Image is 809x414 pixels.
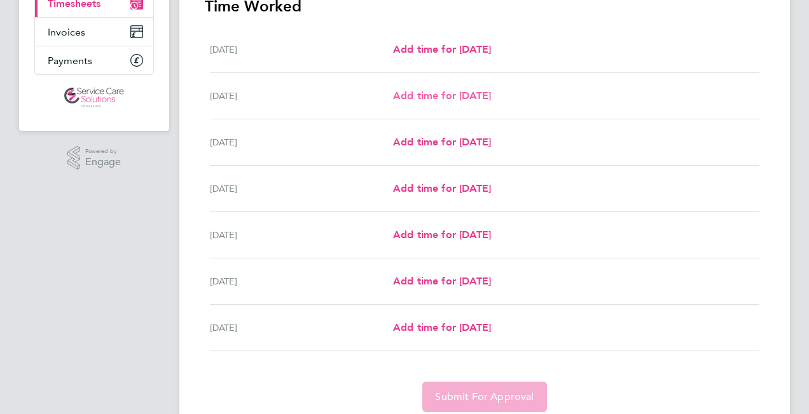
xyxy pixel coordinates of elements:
[210,227,393,243] div: [DATE]
[35,18,153,46] a: Invoices
[210,135,393,150] div: [DATE]
[393,90,491,102] span: Add time for [DATE]
[210,88,393,103] div: [DATE]
[48,55,92,67] span: Payments
[48,26,85,38] span: Invoices
[35,46,153,74] a: Payments
[210,320,393,335] div: [DATE]
[393,135,491,150] a: Add time for [DATE]
[210,42,393,57] div: [DATE]
[393,275,491,287] span: Add time for [DATE]
[393,181,491,196] a: Add time for [DATE]
[85,157,121,168] span: Engage
[393,274,491,289] a: Add time for [DATE]
[64,88,124,108] img: servicecare-logo-retina.png
[67,146,121,170] a: Powered byEngage
[393,321,491,333] span: Add time for [DATE]
[34,88,154,108] a: Go to home page
[393,182,491,194] span: Add time for [DATE]
[210,181,393,196] div: [DATE]
[393,227,491,243] a: Add time for [DATE]
[210,274,393,289] div: [DATE]
[85,146,121,157] span: Powered by
[393,229,491,241] span: Add time for [DATE]
[393,88,491,103] a: Add time for [DATE]
[393,136,491,148] span: Add time for [DATE]
[393,42,491,57] a: Add time for [DATE]
[393,43,491,55] span: Add time for [DATE]
[393,320,491,335] a: Add time for [DATE]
